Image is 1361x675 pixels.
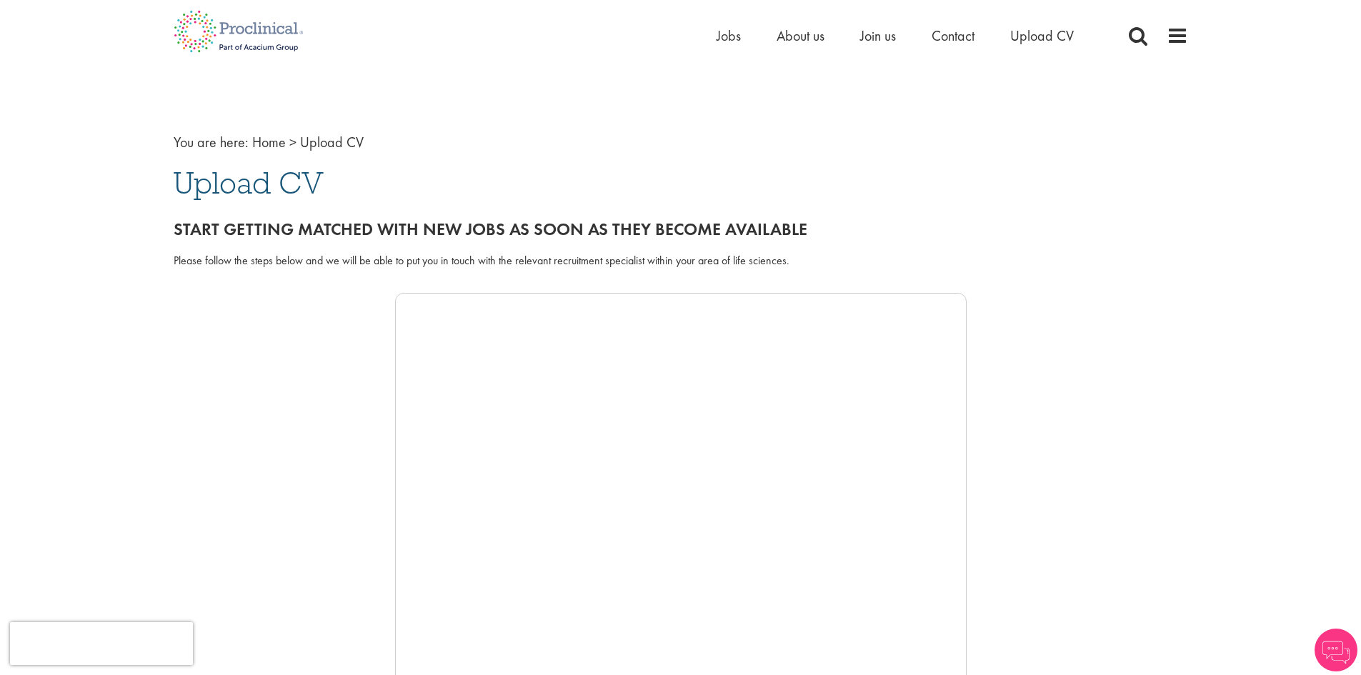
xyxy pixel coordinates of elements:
[1315,629,1357,671] img: Chatbot
[174,253,1188,269] div: Please follow the steps below and we will be able to put you in touch with the relevant recruitme...
[300,133,364,151] span: Upload CV
[932,26,974,45] a: Contact
[717,26,741,45] a: Jobs
[174,164,324,202] span: Upload CV
[174,133,249,151] span: You are here:
[10,622,193,665] iframe: reCAPTCHA
[289,133,296,151] span: >
[860,26,896,45] a: Join us
[1010,26,1074,45] a: Upload CV
[252,133,286,151] a: breadcrumb link
[777,26,824,45] a: About us
[174,220,1188,239] h2: Start getting matched with new jobs as soon as they become available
